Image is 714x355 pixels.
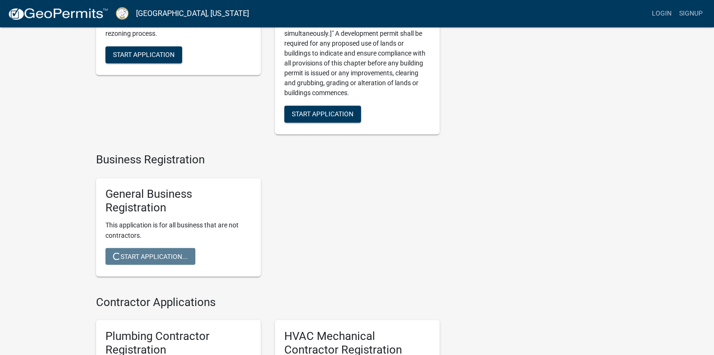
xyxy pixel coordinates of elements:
[116,7,128,20] img: Putnam County, Georgia
[105,220,251,240] p: This application is for all business that are not contractors.
[648,5,675,23] a: Login
[96,153,440,167] h4: Business Registration
[113,252,188,259] span: Start Application...
[675,5,706,23] a: Signup
[105,46,182,63] button: Start Application
[113,51,175,58] span: Start Application
[105,187,251,215] h5: General Business Registration
[96,295,440,309] h4: Contractor Applications
[284,105,361,122] button: Start Application
[136,6,249,22] a: [GEOGRAPHIC_DATA], [US_STATE]
[105,248,195,265] button: Start Application...
[292,110,353,118] span: Start Application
